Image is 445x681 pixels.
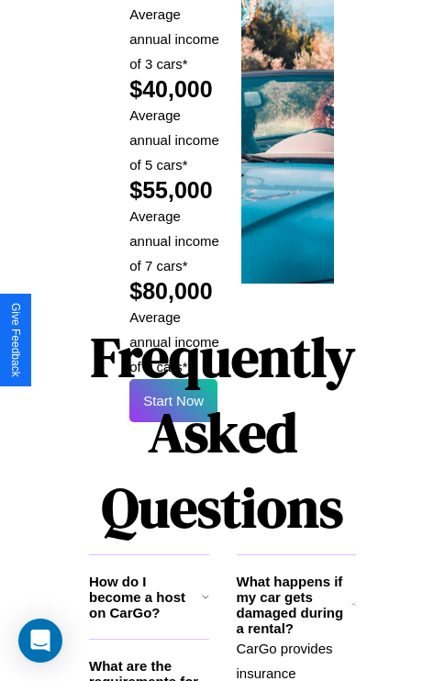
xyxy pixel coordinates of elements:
p: Average annual income of 9 cars* [129,305,222,379]
div: Open Intercom Messenger [18,619,62,663]
h2: $80,000 [129,278,222,305]
button: Start Now [129,379,217,422]
p: Average annual income of 5 cars* [129,103,222,177]
h1: Frequently Asked Questions [89,310,356,554]
h2: $40,000 [129,76,222,103]
h3: What happens if my car gets damaged during a rental? [237,574,351,636]
p: Average annual income of 7 cars* [129,204,222,278]
p: Average annual income of 3 cars* [129,2,222,76]
h3: How do I become a host on CarGo? [89,574,202,620]
div: Give Feedback [9,303,22,377]
h2: $55,000 [129,177,222,204]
